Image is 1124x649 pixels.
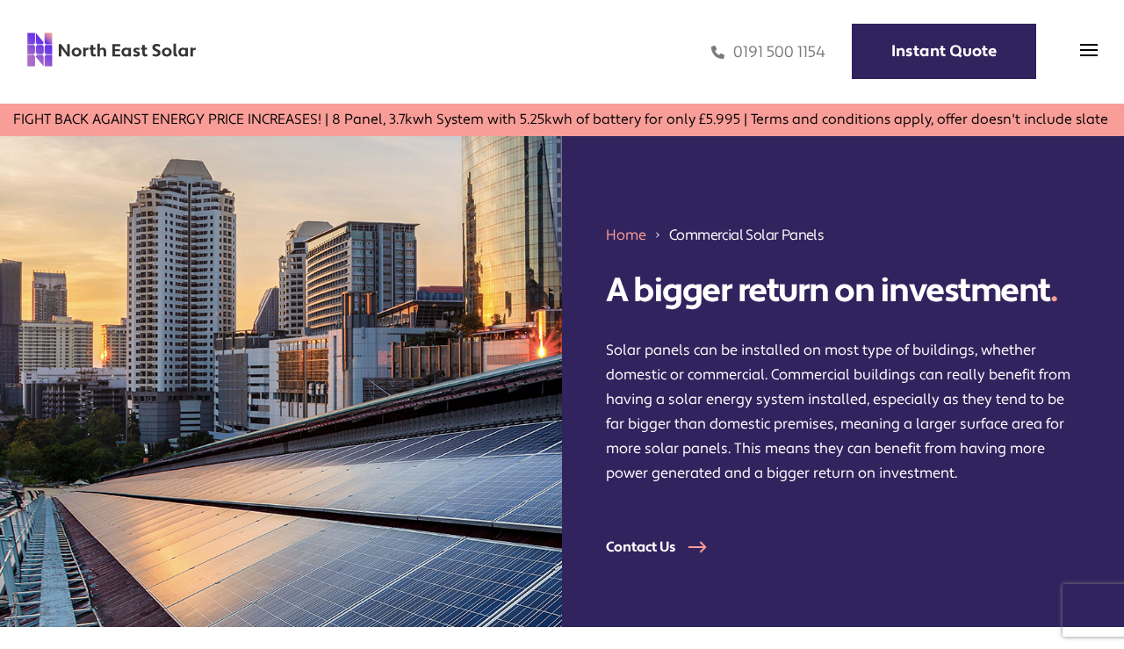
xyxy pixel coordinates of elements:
a: Home [606,226,646,244]
a: Instant Quote [852,24,1036,79]
a: 0191 500 1154 [711,42,825,62]
img: 211688_forward_arrow_icon.svg [653,225,662,245]
img: north east solar logo [26,32,197,69]
p: Solar panels can be installed on most type of buildings, whether domestic or commercial. Commerci... [606,338,1080,486]
span: Commercial Solar Panels [669,225,824,245]
img: phone icon [711,42,724,62]
span: . [1050,270,1057,313]
a: Contact Us [606,538,729,556]
img: menu icon [1080,41,1098,59]
h1: A bigger return on investment [606,271,1080,312]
